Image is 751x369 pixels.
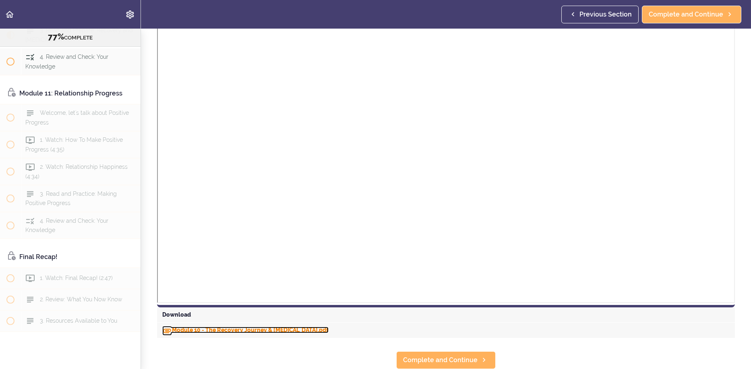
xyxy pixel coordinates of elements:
span: 1. Watch: How To Make Positive Progress (4:35) [25,137,123,152]
span: 3. Read and Practice: Making Positive Progress [25,190,117,206]
span: 2. Review: What You Now Know [40,296,122,303]
a: Previous Section [561,6,639,23]
span: Complete and Continue [403,355,478,365]
span: 3. Resources Available to You [40,317,117,324]
a: Complete and Continue [396,351,496,369]
span: Complete and Continue [649,10,723,19]
div: COMPLETE [10,32,130,42]
a: DownloadModule 10 - The Recovery Journey & [MEDICAL_DATA].pdf [162,327,329,333]
span: Previous Section [579,10,632,19]
span: Welcome, let's talk about Positive Progress [25,110,129,125]
span: 2. Watch: Relationship Happiness (4:34) [25,163,128,179]
svg: Back to course curriculum [5,10,14,19]
span: 4. Review and Check: Your Knowledge [25,217,108,233]
a: Complete and Continue [642,6,741,23]
div: Download [157,307,735,323]
span: 1. Watch: Final Recap! (2:47) [40,275,113,281]
svg: Settings Menu [125,10,135,19]
span: 77% [48,32,64,41]
svg: Download [162,326,172,336]
span: 4. Review and Check: Your Knowledge [25,54,108,69]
